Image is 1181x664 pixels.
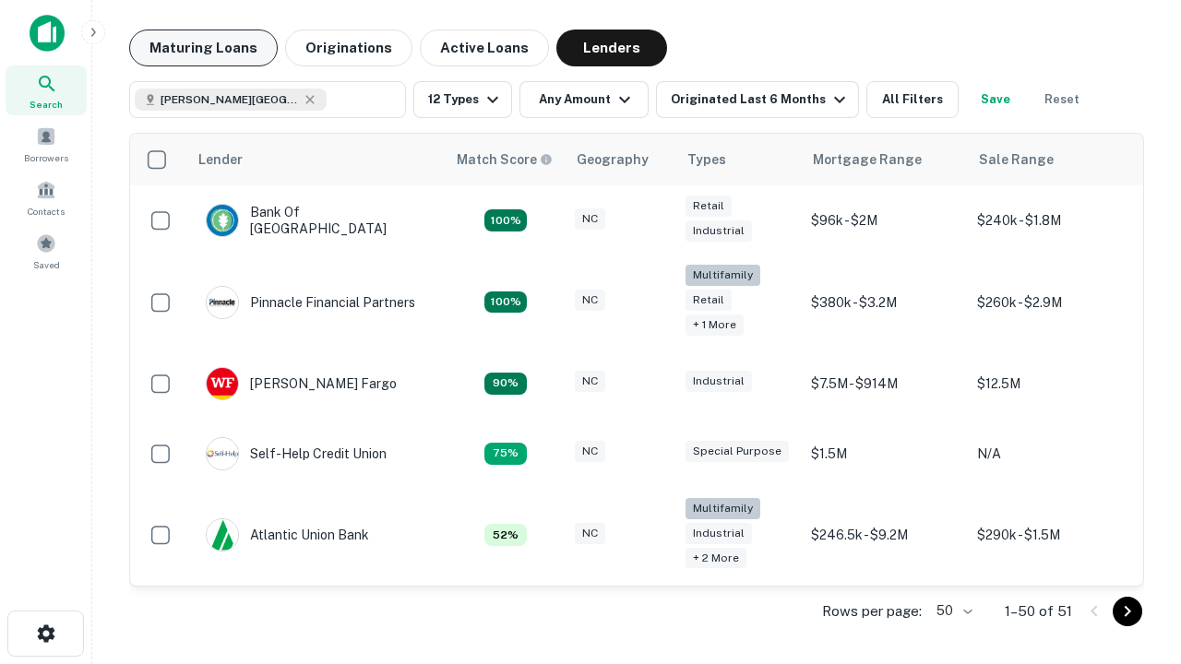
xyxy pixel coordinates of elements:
[929,598,975,624] div: 50
[968,255,1134,349] td: $260k - $2.9M
[686,196,732,217] div: Retail
[484,373,527,395] div: Matching Properties: 12, hasApolloMatch: undefined
[656,81,859,118] button: Originated Last 6 Months
[457,149,549,170] h6: Match Score
[979,148,1054,171] div: Sale Range
[207,205,238,236] img: picture
[24,150,68,165] span: Borrowers
[813,148,922,171] div: Mortgage Range
[207,438,238,469] img: picture
[687,148,726,171] div: Types
[457,149,553,170] div: Capitalize uses an advanced AI algorithm to match your search with the best lender. The match sco...
[968,419,1134,489] td: N/A
[484,209,527,231] div: Matching Properties: 14, hasApolloMatch: undefined
[968,489,1134,582] td: $290k - $1.5M
[686,441,789,462] div: Special Purpose
[686,220,752,242] div: Industrial
[484,291,527,314] div: Matching Properties: 24, hasApolloMatch: undefined
[206,367,397,400] div: [PERSON_NAME] Fargo
[968,134,1134,185] th: Sale Range
[420,30,549,66] button: Active Loans
[802,185,968,255] td: $96k - $2M
[686,371,752,392] div: Industrial
[822,600,922,622] p: Rows per page:
[802,349,968,419] td: $7.5M - $914M
[802,489,968,582] td: $246.5k - $9.2M
[161,91,299,108] span: [PERSON_NAME][GEOGRAPHIC_DATA], [GEOGRAPHIC_DATA]
[206,437,387,470] div: Self-help Credit Union
[966,81,1025,118] button: Save your search to get updates of matches that match your search criteria.
[484,443,527,465] div: Matching Properties: 10, hasApolloMatch: undefined
[129,30,278,66] button: Maturing Loans
[207,368,238,399] img: picture
[686,290,732,311] div: Retail
[968,185,1134,255] td: $240k - $1.8M
[1113,597,1142,626] button: Go to next page
[484,524,527,546] div: Matching Properties: 7, hasApolloMatch: undefined
[575,290,605,311] div: NC
[575,371,605,392] div: NC
[686,498,760,519] div: Multifamily
[686,314,744,336] div: + 1 more
[566,134,676,185] th: Geography
[577,148,649,171] div: Geography
[671,89,851,111] div: Originated Last 6 Months
[1032,81,1092,118] button: Reset
[575,523,605,544] div: NC
[575,208,605,230] div: NC
[30,15,65,52] img: capitalize-icon.png
[413,81,512,118] button: 12 Types
[198,148,243,171] div: Lender
[575,441,605,462] div: NC
[207,287,238,318] img: picture
[6,226,87,276] a: Saved
[556,30,667,66] button: Lenders
[802,255,968,349] td: $380k - $3.2M
[206,204,427,237] div: Bank Of [GEOGRAPHIC_DATA]
[30,97,63,112] span: Search
[1089,516,1181,605] iframe: Chat Widget
[285,30,412,66] button: Originations
[206,518,369,551] div: Atlantic Union Bank
[866,81,959,118] button: All Filters
[6,65,87,115] a: Search
[686,523,752,544] div: Industrial
[802,419,968,489] td: $1.5M
[519,81,649,118] button: Any Amount
[686,265,760,286] div: Multifamily
[6,172,87,222] a: Contacts
[686,548,746,569] div: + 2 more
[187,134,446,185] th: Lender
[802,134,968,185] th: Mortgage Range
[206,286,415,319] div: Pinnacle Financial Partners
[207,519,238,551] img: picture
[676,134,802,185] th: Types
[968,349,1134,419] td: $12.5M
[33,257,60,272] span: Saved
[6,119,87,169] a: Borrowers
[28,204,65,219] span: Contacts
[446,134,566,185] th: Capitalize uses an advanced AI algorithm to match your search with the best lender. The match sco...
[1005,600,1072,622] p: 1–50 of 51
